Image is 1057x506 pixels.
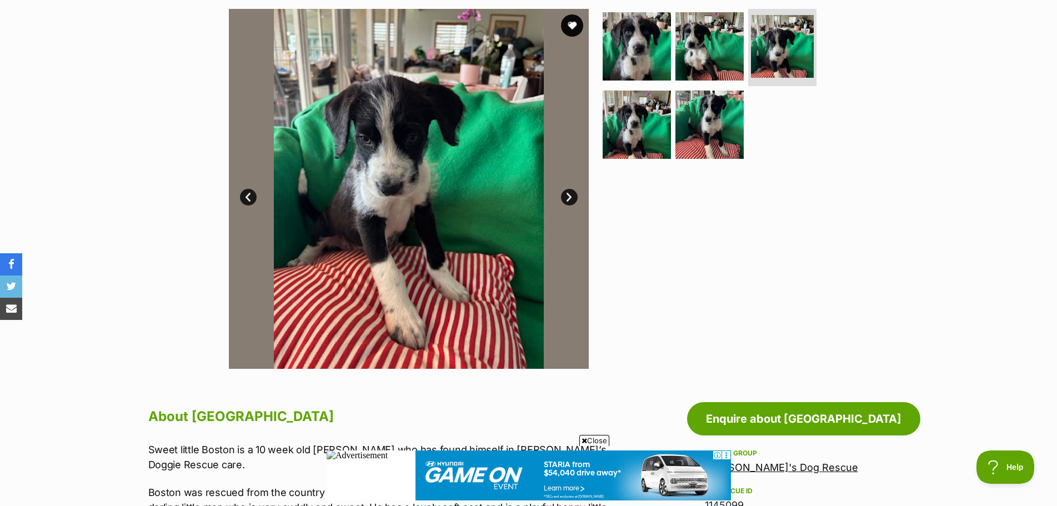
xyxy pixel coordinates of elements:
img: Photo of Boston [675,12,744,81]
div: Rescue group [705,449,903,458]
iframe: Advertisement [327,450,731,500]
span: Close [579,435,609,446]
h2: About [GEOGRAPHIC_DATA] [148,404,607,429]
a: [PERSON_NAME]'s Dog Rescue [705,462,858,473]
a: Prev [240,189,257,206]
a: Enquire about [GEOGRAPHIC_DATA] [687,402,920,435]
img: Photo of Boston [603,91,671,159]
p: Sweet little Boston is a 10 week old [PERSON_NAME] who has found himself in [PERSON_NAME]’s Doggi... [148,442,607,472]
button: favourite [561,14,583,37]
img: Photo of Boston [229,9,589,369]
a: Next [561,189,578,206]
img: Photo of Boston [603,12,671,81]
img: Photo of Boston [675,91,744,159]
img: Photo of Boston [751,15,814,78]
div: PetRescue ID [705,487,903,495]
iframe: Help Scout Beacon - Open [976,450,1035,484]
